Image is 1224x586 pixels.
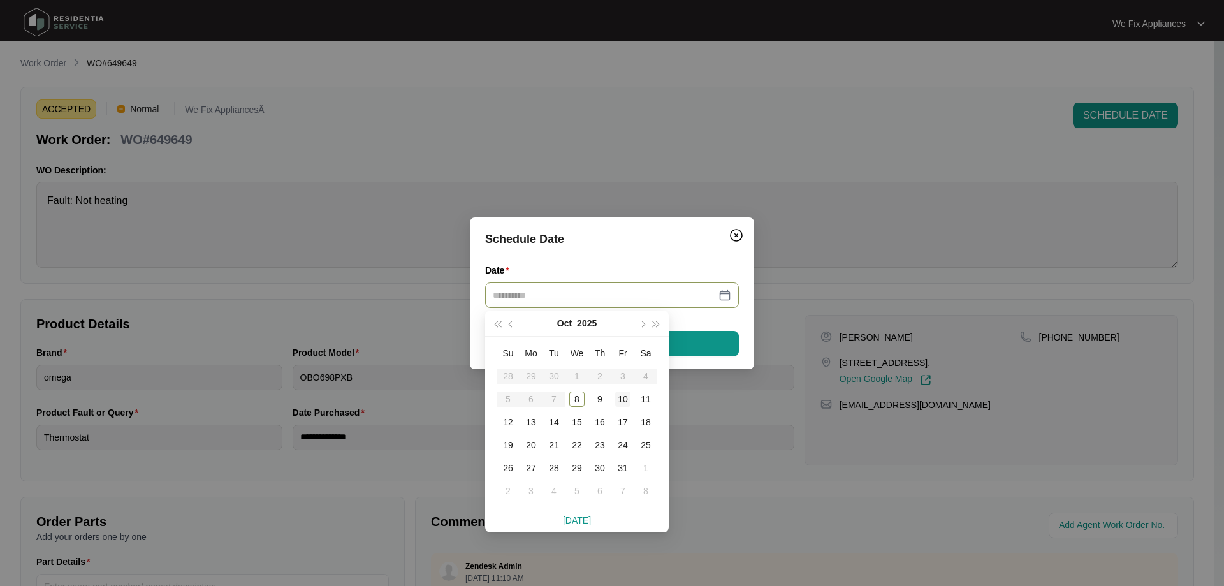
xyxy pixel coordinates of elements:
[563,515,591,525] a: [DATE]
[520,434,543,457] td: 2025-10-20
[546,437,562,453] div: 21
[634,480,657,502] td: 2025-11-08
[592,483,608,499] div: 6
[592,414,608,430] div: 16
[500,437,516,453] div: 19
[638,460,653,476] div: 1
[611,388,634,411] td: 2025-10-10
[523,414,539,430] div: 13
[638,483,653,499] div: 8
[543,480,565,502] td: 2025-11-04
[638,437,653,453] div: 25
[543,457,565,480] td: 2025-10-28
[500,483,516,499] div: 2
[565,411,588,434] td: 2025-10-15
[497,342,520,365] th: Su
[497,457,520,480] td: 2025-10-26
[569,414,585,430] div: 15
[565,388,588,411] td: 2025-10-08
[634,388,657,411] td: 2025-10-11
[611,480,634,502] td: 2025-11-07
[569,392,585,407] div: 8
[577,311,597,336] button: 2025
[500,414,516,430] div: 12
[611,434,634,457] td: 2025-10-24
[493,288,716,302] input: Date
[546,414,562,430] div: 14
[557,311,572,336] button: Oct
[520,457,543,480] td: 2025-10-27
[638,414,653,430] div: 18
[546,460,562,476] div: 28
[588,411,611,434] td: 2025-10-16
[634,434,657,457] td: 2025-10-25
[543,411,565,434] td: 2025-10-14
[638,392,653,407] div: 11
[565,434,588,457] td: 2025-10-22
[523,483,539,499] div: 3
[615,460,630,476] div: 31
[520,411,543,434] td: 2025-10-13
[485,230,739,248] div: Schedule Date
[569,460,585,476] div: 29
[588,480,611,502] td: 2025-11-06
[588,342,611,365] th: Th
[592,437,608,453] div: 23
[497,480,520,502] td: 2025-11-02
[726,225,747,245] button: Close
[588,457,611,480] td: 2025-10-30
[592,392,608,407] div: 9
[569,483,585,499] div: 5
[497,434,520,457] td: 2025-10-19
[565,342,588,365] th: We
[543,434,565,457] td: 2025-10-21
[485,264,514,277] label: Date
[634,457,657,480] td: 2025-11-01
[497,411,520,434] td: 2025-10-12
[500,460,516,476] div: 26
[729,228,744,243] img: closeCircle
[615,437,630,453] div: 24
[611,457,634,480] td: 2025-10-31
[588,388,611,411] td: 2025-10-09
[611,342,634,365] th: Fr
[592,460,608,476] div: 30
[588,434,611,457] td: 2025-10-23
[615,392,630,407] div: 10
[520,342,543,365] th: Mo
[615,483,630,499] div: 7
[615,414,630,430] div: 17
[546,483,562,499] div: 4
[569,437,585,453] div: 22
[565,480,588,502] td: 2025-11-05
[543,342,565,365] th: Tu
[634,342,657,365] th: Sa
[523,437,539,453] div: 20
[565,457,588,480] td: 2025-10-29
[523,460,539,476] div: 27
[611,411,634,434] td: 2025-10-17
[520,480,543,502] td: 2025-11-03
[634,411,657,434] td: 2025-10-18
